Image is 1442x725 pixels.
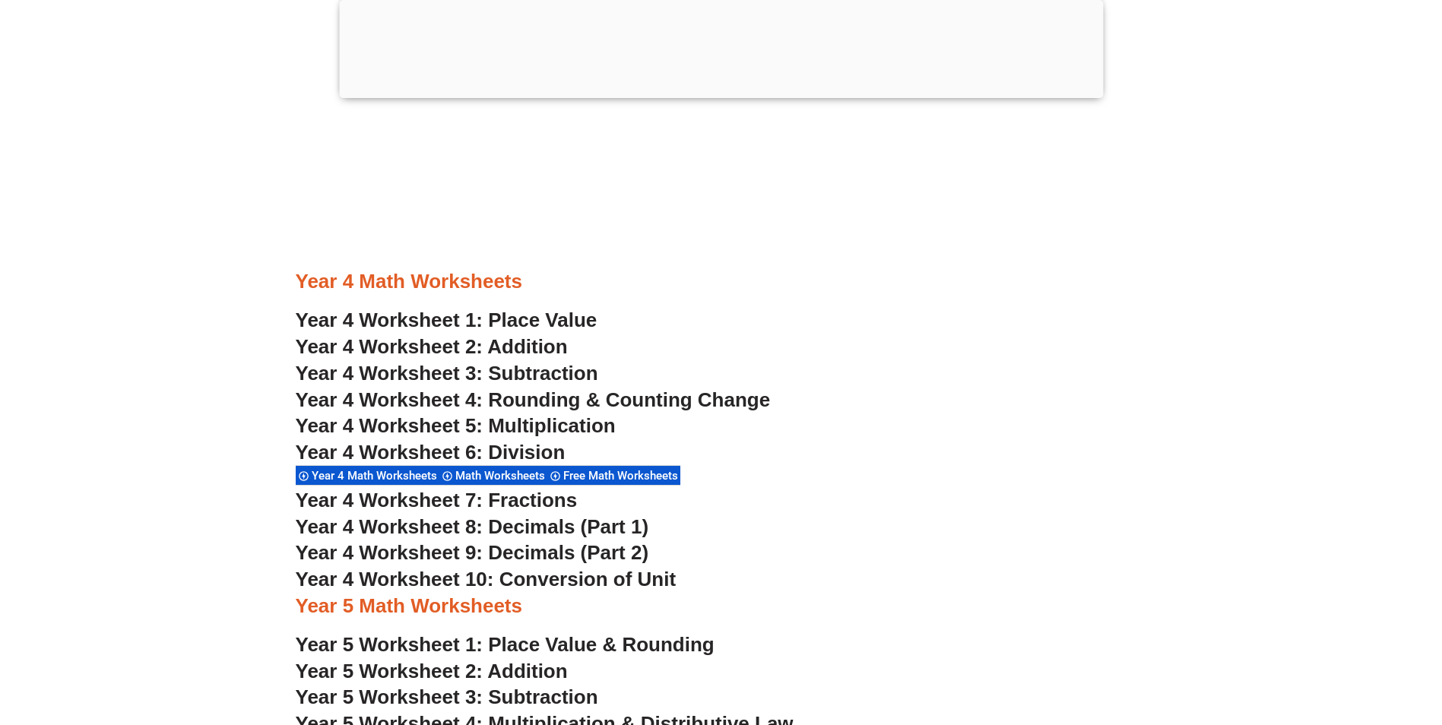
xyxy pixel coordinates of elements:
h3: Year 5 Math Worksheets [296,594,1147,619]
a: Year 5 Worksheet 1: Place Value & Rounding [296,633,715,656]
div: Free Math Worksheets [547,465,680,486]
h3: Year 4 Math Worksheets [296,269,1147,295]
iframe: Advertisement [265,41,1177,254]
a: Year 4 Worksheet 2: Addition [296,335,568,358]
a: Year 4 Worksheet 9: Decimals (Part 2) [296,541,649,564]
div: Math Worksheets [439,465,547,486]
a: Year 4 Worksheet 4: Rounding & Counting Change [296,388,771,411]
a: Year 4 Worksheet 8: Decimals (Part 1) [296,515,649,538]
iframe: Chat Widget [1189,553,1442,725]
a: Year 4 Worksheet 1: Place Value [296,309,597,331]
a: Year 5 Worksheet 3: Subtraction [296,685,598,708]
span: Free Math Worksheets [563,469,683,483]
a: Year 5 Worksheet 2: Addition [296,660,568,682]
a: Year 4 Worksheet 7: Fractions [296,489,578,511]
a: Year 4 Worksheet 6: Division [296,441,566,464]
a: Year 4 Worksheet 5: Multiplication [296,414,616,437]
a: Year 4 Worksheet 10: Conversion of Unit [296,568,677,590]
span: Year 4 Math Worksheets [312,469,442,483]
a: Year 4 Worksheet 3: Subtraction [296,362,598,385]
span: Math Worksheets [455,469,550,483]
div: Year 4 Math Worksheets [296,465,439,486]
